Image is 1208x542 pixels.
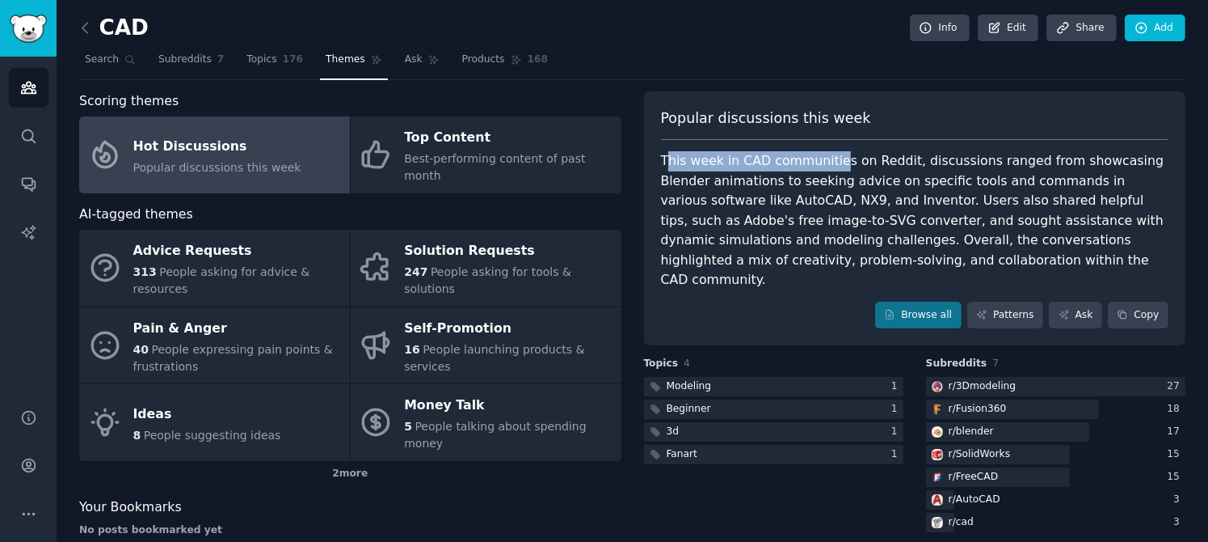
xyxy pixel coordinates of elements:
[404,265,571,295] span: People asking for tools & solutions
[351,307,621,384] a: Self-Promotion16People launching products & services
[949,493,1000,507] div: r/ AutoCAD
[926,377,1185,397] a: 3Dmodelingr/3Dmodeling27
[10,15,47,43] img: GummySearch logo
[320,47,388,80] a: Themes
[684,358,690,369] span: 4
[1167,470,1185,485] div: 15
[158,53,212,67] span: Subreddits
[932,517,943,528] img: cad
[133,343,333,373] span: People expressing pain points & frustrations
[1167,379,1185,394] div: 27
[1046,15,1116,42] a: Share
[932,426,943,438] img: blender
[404,239,612,265] div: Solution Requests
[978,15,1038,42] a: Edit
[926,490,1185,510] a: AutoCADr/AutoCAD3
[926,357,987,371] span: Subreddits
[79,47,141,80] a: Search
[133,133,301,159] div: Hot Discussions
[404,265,427,278] span: 247
[404,125,612,151] div: Top Content
[1167,447,1185,462] div: 15
[992,358,999,369] span: 7
[79,523,621,538] div: No posts bookmarked yet
[404,420,412,433] span: 5
[891,447,903,462] div: 1
[133,265,310,295] span: People asking for advice & resources
[133,161,301,174] span: Popular discussions this week
[932,449,943,460] img: SolidWorks
[926,422,1185,442] a: blenderr/blender17
[932,404,943,415] img: Fusion360
[910,15,970,42] a: Info
[932,494,943,506] img: AutoCAD
[949,447,1010,462] div: r/ SolidWorks
[79,307,350,384] a: Pain & Anger40People expressing pain points & frustrations
[351,230,621,307] a: Solution Requests247People asking for tools & solutions
[246,53,276,67] span: Topics
[405,53,423,67] span: Ask
[926,468,1185,488] a: FreeCADr/FreeCAD15
[462,53,505,67] span: Products
[153,47,229,80] a: Subreddits7
[891,425,903,439] div: 1
[1173,515,1185,530] div: 3
[644,357,679,371] span: Topics
[1108,302,1168,329] button: Copy
[644,445,903,465] a: Fanart1
[79,384,350,461] a: Ideas8People suggesting ideas
[79,205,193,225] span: AI-tagged themes
[644,377,903,397] a: Modeling1
[949,402,1007,417] div: r/ Fusion360
[667,425,680,439] div: 3d
[79,91,179,112] span: Scoring themes
[949,515,974,530] div: r/ cad
[79,498,182,518] span: Your Bookmarks
[404,152,585,182] span: Best-performing content of past month
[326,53,365,67] span: Themes
[1173,493,1185,507] div: 3
[404,343,584,373] span: People launching products & services
[875,302,962,329] a: Browse all
[667,379,712,394] div: Modeling
[891,402,903,417] div: 1
[1167,425,1185,439] div: 17
[661,151,1169,290] div: This week in CAD communities on Reddit, discussions ranged from showcasing Blender animations to ...
[404,315,612,341] div: Self-Promotion
[399,47,445,80] a: Ask
[644,400,903,420] a: Beginner1
[1125,15,1185,42] a: Add
[1167,402,1185,417] div: 18
[144,429,281,442] span: People suggesting ideas
[217,53,225,67] span: 7
[949,425,994,439] div: r/ blender
[79,116,350,193] a: Hot DiscussionsPopular discussions this week
[926,513,1185,533] a: cadr/cad3
[457,47,553,80] a: Products168
[351,116,621,193] a: Top ContentBest-performing content of past month
[967,302,1043,329] a: Patterns
[667,402,711,417] div: Beginner
[1049,302,1102,329] a: Ask
[949,379,1016,394] div: r/ 3Dmodeling
[404,343,419,356] span: 16
[404,393,612,419] div: Money Talk
[891,379,903,394] div: 1
[949,470,999,485] div: r/ FreeCAD
[79,15,149,41] h2: CAD
[667,447,698,462] div: Fanart
[351,384,621,461] a: Money Talk5People talking about spending money
[133,401,281,427] div: Ideas
[932,381,943,392] img: 3Dmodeling
[133,265,157,278] span: 313
[644,422,903,442] a: 3d1
[133,343,149,356] span: 40
[404,420,586,450] span: People talking about spending money
[133,239,342,265] div: Advice Requests
[79,230,350,307] a: Advice Requests313People asking for advice & resources
[926,445,1185,465] a: SolidWorksr/SolidWorks15
[661,108,871,129] span: Popular discussions this week
[926,400,1185,420] a: Fusion360r/Fusion36018
[85,53,119,67] span: Search
[932,472,943,483] img: FreeCAD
